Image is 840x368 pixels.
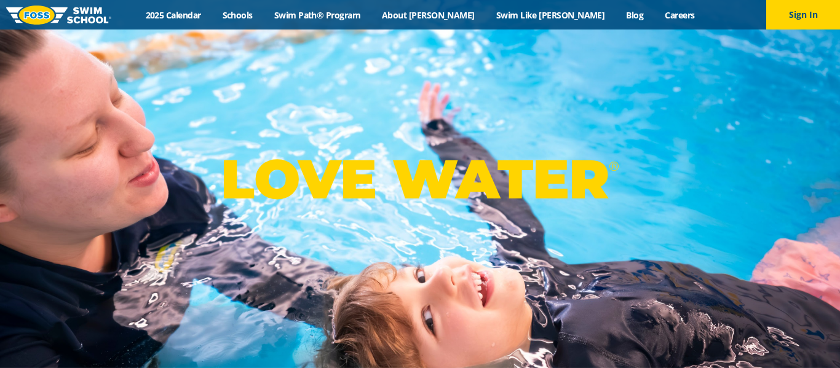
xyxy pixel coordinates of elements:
[485,9,616,21] a: Swim Like [PERSON_NAME]
[263,9,371,21] a: Swim Path® Program
[212,9,263,21] a: Schools
[135,9,212,21] a: 2025 Calendar
[221,146,619,212] p: LOVE WATER
[371,9,486,21] a: About [PERSON_NAME]
[609,159,619,174] sup: ®
[654,9,705,21] a: Careers
[6,6,111,25] img: FOSS Swim School Logo
[616,9,654,21] a: Blog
